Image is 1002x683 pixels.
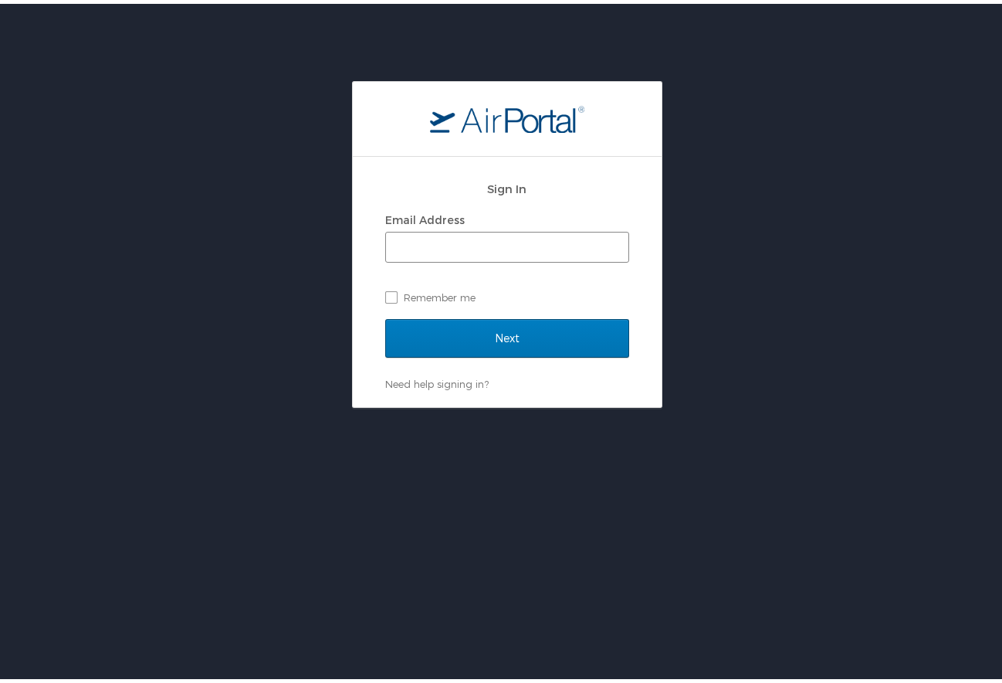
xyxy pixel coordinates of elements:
[385,374,489,386] a: Need help signing in?
[430,101,584,129] img: logo
[385,315,629,354] input: Next
[385,282,629,305] label: Remember me
[385,176,629,194] h2: Sign In
[385,209,465,223] label: Email Address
